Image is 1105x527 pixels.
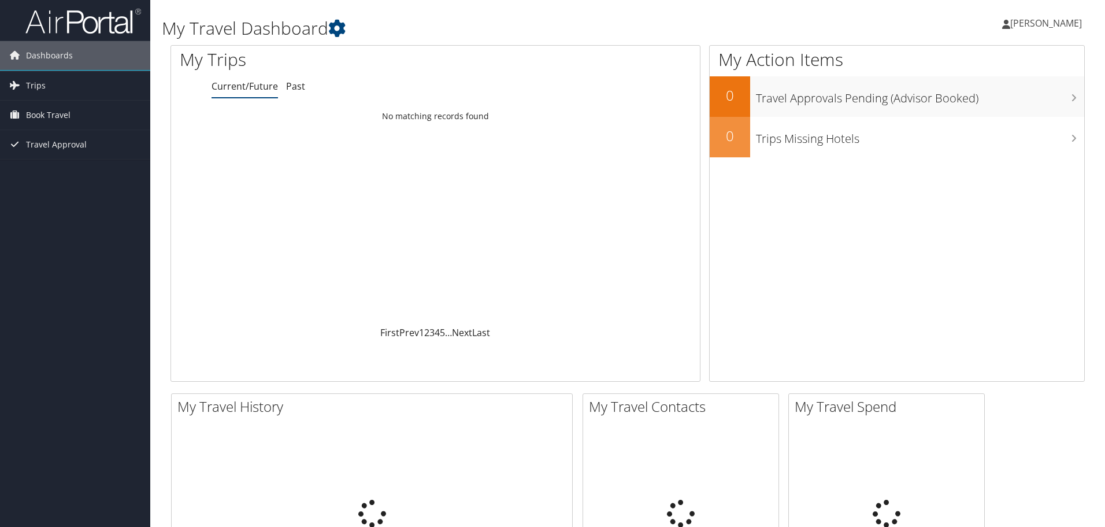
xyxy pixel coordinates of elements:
a: 1 [419,326,424,339]
h2: My Travel Spend [795,397,984,417]
h2: My Travel History [177,397,572,417]
h3: Trips Missing Hotels [756,125,1084,147]
h2: My Travel Contacts [589,397,778,417]
img: airportal-logo.png [25,8,141,35]
h2: 0 [710,86,750,105]
span: Trips [26,71,46,100]
h2: 0 [710,126,750,146]
a: Next [452,326,472,339]
a: 0Travel Approvals Pending (Advisor Booked) [710,76,1084,117]
h1: My Travel Dashboard [162,16,783,40]
a: 3 [429,326,435,339]
a: Prev [399,326,419,339]
span: Book Travel [26,101,71,130]
a: [PERSON_NAME] [1002,6,1093,40]
a: Last [472,326,490,339]
a: Past [286,80,305,93]
a: Current/Future [212,80,278,93]
span: Dashboards [26,41,73,70]
h1: My Action Items [710,47,1084,72]
h1: My Trips [180,47,471,72]
a: 2 [424,326,429,339]
h3: Travel Approvals Pending (Advisor Booked) [756,84,1084,106]
a: First [380,326,399,339]
a: 0Trips Missing Hotels [710,117,1084,157]
td: No matching records found [171,106,700,127]
a: 4 [435,326,440,339]
a: 5 [440,326,445,339]
span: Travel Approval [26,130,87,159]
span: … [445,326,452,339]
span: [PERSON_NAME] [1010,17,1082,30]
